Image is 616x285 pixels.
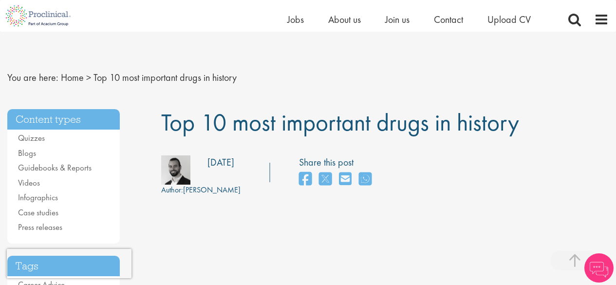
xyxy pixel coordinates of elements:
span: Author: [161,185,183,195]
a: share on facebook [299,169,312,190]
a: Videos [18,177,40,188]
a: Quizzes [18,133,45,143]
a: Infographics [18,192,58,203]
a: share on twitter [319,169,332,190]
a: Upload CV [487,13,531,26]
a: breadcrumb link [61,71,84,84]
a: Blogs [18,148,36,158]
div: [PERSON_NAME] [161,185,241,196]
a: Join us [385,13,410,26]
img: 76d2c18e-6ce3-4617-eefd-08d5a473185b [161,155,190,185]
label: Share this post [299,155,376,170]
img: Chatbot [584,253,614,283]
span: > [86,71,91,84]
span: Top 10 most important drugs in history [161,107,519,138]
a: Press releases [18,222,62,232]
div: [DATE] [207,155,234,170]
iframe: reCAPTCHA [7,249,131,278]
a: About us [328,13,361,26]
a: Case studies [18,207,58,218]
span: Top 10 most important drugs in history [93,71,237,84]
a: share on email [339,169,352,190]
span: You are here: [7,71,58,84]
a: share on whats app [359,169,372,190]
a: Jobs [287,13,304,26]
a: Contact [434,13,463,26]
a: Guidebooks & Reports [18,162,92,173]
h3: Content types [7,109,120,130]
